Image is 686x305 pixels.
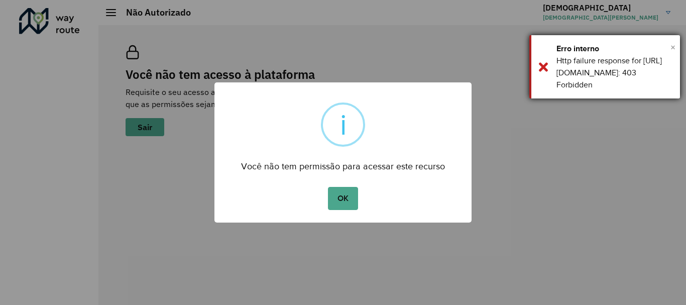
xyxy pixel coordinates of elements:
[328,187,358,210] button: OK
[214,152,472,174] div: Você não tem permissão para acessar este recurso
[670,40,675,55] button: Close
[556,43,672,55] div: Erro interno
[340,105,347,145] div: i
[670,40,675,55] span: ×
[556,55,672,91] div: Http failure response for [URL][DOMAIN_NAME]: 403 Forbidden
